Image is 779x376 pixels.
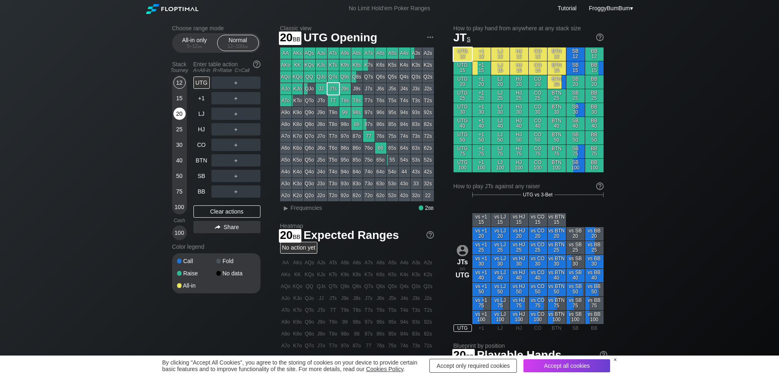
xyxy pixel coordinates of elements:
[328,47,339,59] div: ATs
[193,77,210,89] div: UTG
[375,107,386,118] div: 96s
[339,71,351,83] div: Q9s
[339,166,351,178] div: 94o
[328,131,339,142] div: T7o
[422,142,434,154] div: 62s
[280,178,292,189] div: A3o
[585,75,604,89] div: BB 20
[351,83,363,95] div: J8s
[453,159,472,172] div: UTG 100
[411,178,422,189] div: 33
[411,166,422,178] div: 43s
[304,131,315,142] div: Q7o
[585,89,604,103] div: BB 25
[339,154,351,166] div: 95o
[211,108,260,120] div: ＋
[585,117,604,131] div: BB 40
[453,145,472,158] div: UTG 75
[211,185,260,198] div: ＋
[280,71,292,83] div: AQo
[472,61,491,75] div: +1 15
[491,75,510,89] div: LJ 20
[375,71,386,83] div: Q6s
[316,71,327,83] div: QJs
[292,154,303,166] div: K5o
[387,119,398,130] div: 85s
[351,154,363,166] div: 85o
[422,178,434,189] div: 32s
[292,59,303,71] div: KK
[304,83,315,95] div: QJo
[302,32,378,45] span: UTG Opening
[316,178,327,189] div: J3o
[548,47,566,61] div: BTN 12
[366,366,403,372] a: Cookies Policy
[399,178,410,189] div: 43o
[363,166,375,178] div: 74o
[558,5,577,11] a: Tutorial
[304,166,315,178] div: Q4o
[280,166,292,178] div: A4o
[173,227,186,239] div: 100
[304,142,315,154] div: Q6o
[453,25,604,32] h2: How to play hand from anywhere at any stack size
[548,75,566,89] div: BTN 20
[387,154,398,166] div: 55
[304,47,315,59] div: AQs
[453,183,604,189] div: How to play JTs against any raiser
[363,95,375,106] div: T7s
[585,61,604,75] div: BB 15
[211,123,260,135] div: ＋
[173,92,186,104] div: 15
[172,25,260,32] h2: Choose range mode
[411,131,422,142] div: 73s
[193,139,210,151] div: CO
[566,47,585,61] div: SB 12
[177,43,212,49] div: 5 – 12
[529,117,547,131] div: CO 40
[548,61,566,75] div: BTN 15
[339,95,351,106] div: T9s
[339,119,351,130] div: 98o
[472,47,491,61] div: +1 12
[304,95,315,106] div: QTo
[292,83,303,95] div: KJo
[411,71,422,83] div: Q3s
[292,190,303,201] div: K2o
[422,119,434,130] div: 82s
[422,154,434,166] div: 52s
[177,283,216,288] div: All-in
[173,123,186,135] div: 25
[280,154,292,166] div: A5o
[422,83,434,95] div: J2s
[411,83,422,95] div: J3s
[491,131,510,144] div: LJ 50
[304,190,315,201] div: Q2o
[193,185,210,198] div: BB
[328,95,339,106] div: TT
[173,108,186,120] div: 20
[363,142,375,154] div: 76o
[351,107,363,118] div: 98s
[293,34,301,43] span: bb
[316,59,327,71] div: KJs
[169,58,190,77] div: Stack
[304,107,315,118] div: Q9o
[587,4,634,13] div: ▾
[216,270,256,276] div: No data
[292,166,303,178] div: K4o
[316,107,327,118] div: J9o
[193,170,210,182] div: SB
[491,145,510,158] div: LJ 75
[426,230,435,239] img: help.32db89a4.svg
[363,154,375,166] div: 75o
[363,47,375,59] div: A7s
[422,95,434,106] div: T2s
[399,95,410,106] div: T4s
[363,59,375,71] div: K7s
[510,145,528,158] div: HJ 75
[422,107,434,118] div: 92s
[548,103,566,117] div: BTN 30
[292,119,303,130] div: K8o
[510,47,528,61] div: HJ 12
